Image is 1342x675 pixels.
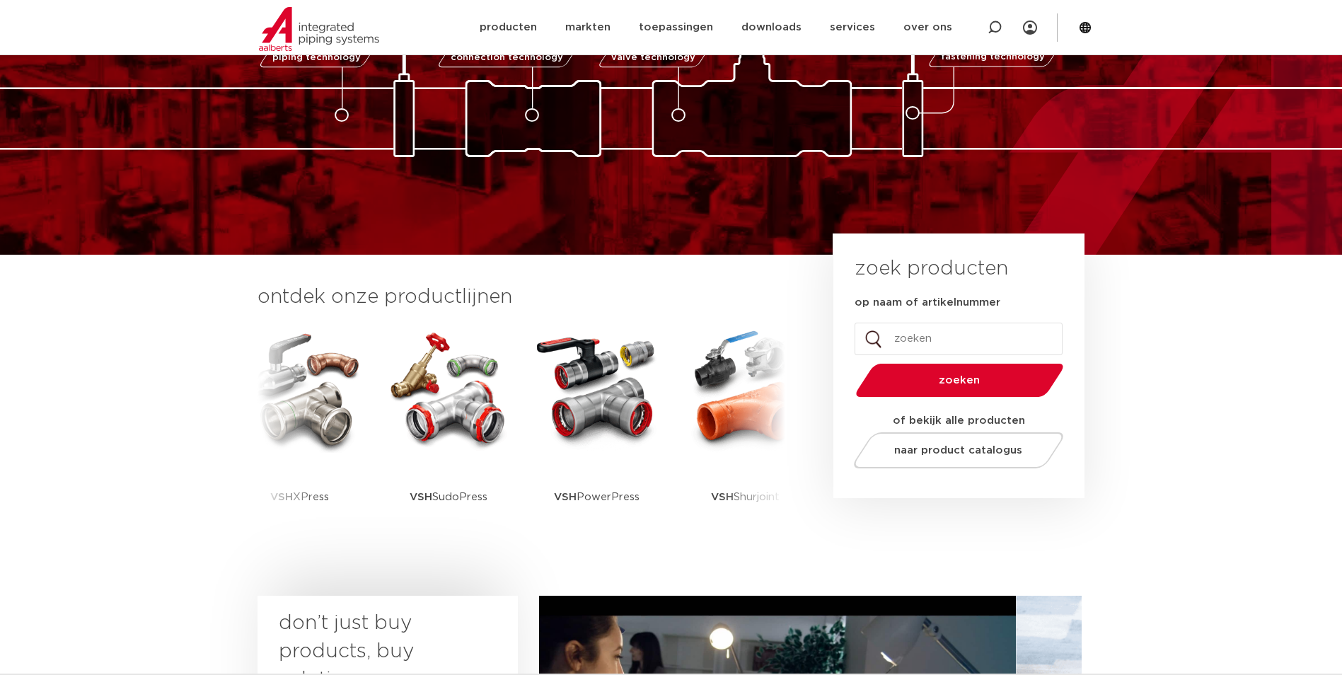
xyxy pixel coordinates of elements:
[385,325,512,541] a: VSHSudoPress
[258,283,785,311] h3: ontdek onze productlijnen
[893,415,1025,426] strong: of bekijk alle producten
[850,362,1069,398] button: zoeken
[554,453,640,541] p: PowerPress
[682,325,809,541] a: VSHShurjoint
[855,296,1000,310] label: op naam of artikelnummer
[270,492,293,502] strong: VSH
[894,445,1022,456] span: naar product catalogus
[270,453,329,541] p: XPress
[272,53,361,62] span: piping technology
[855,255,1008,283] h3: zoek producten
[855,323,1063,355] input: zoeken
[236,325,364,541] a: VSHXPress
[450,53,562,62] span: connection technology
[554,492,577,502] strong: VSH
[711,492,734,502] strong: VSH
[410,492,432,502] strong: VSH
[611,53,695,62] span: valve technology
[711,453,780,541] p: Shurjoint
[892,375,1027,386] span: zoeken
[850,432,1067,468] a: naar product catalogus
[533,325,661,541] a: VSHPowerPress
[941,53,1045,62] span: fastening technology
[410,453,487,541] p: SudoPress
